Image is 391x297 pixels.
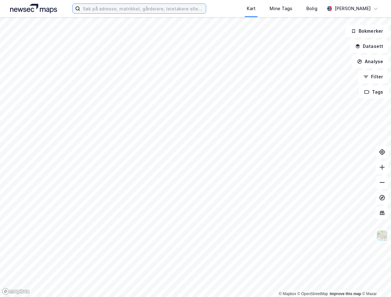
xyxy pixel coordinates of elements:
[80,4,206,13] input: Søk på adresse, matrikkel, gårdeiere, leietakere eller personer
[247,5,256,12] div: Kart
[335,5,371,12] div: [PERSON_NAME]
[10,4,57,13] img: logo.a4113a55bc3d86da70a041830d287a7e.svg
[306,5,317,12] div: Bolig
[270,5,292,12] div: Mine Tags
[359,267,391,297] iframe: Chat Widget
